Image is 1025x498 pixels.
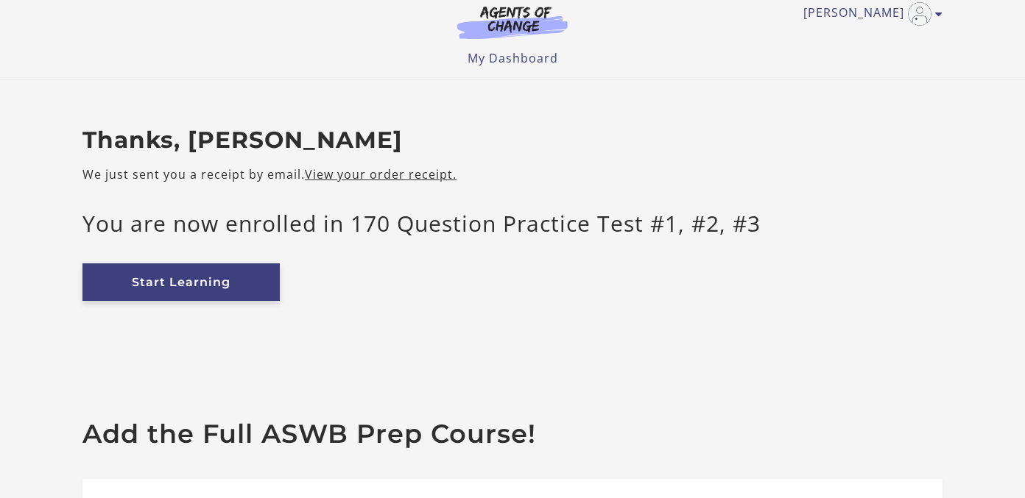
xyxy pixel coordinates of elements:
[82,419,943,449] h2: Add the Full ASWB Prep Course!
[468,50,558,66] a: My Dashboard
[82,166,943,183] p: We just sent you a receipt by email.
[82,263,280,301] a: Start Learning
[442,5,583,39] img: Agents of Change Logo
[803,2,935,26] a: Toggle menu
[305,166,457,182] a: View your order receipt.
[82,127,943,154] h2: Thanks, [PERSON_NAME]
[82,207,943,240] p: You are now enrolled in 170 Question Practice Test #1, #2, #3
